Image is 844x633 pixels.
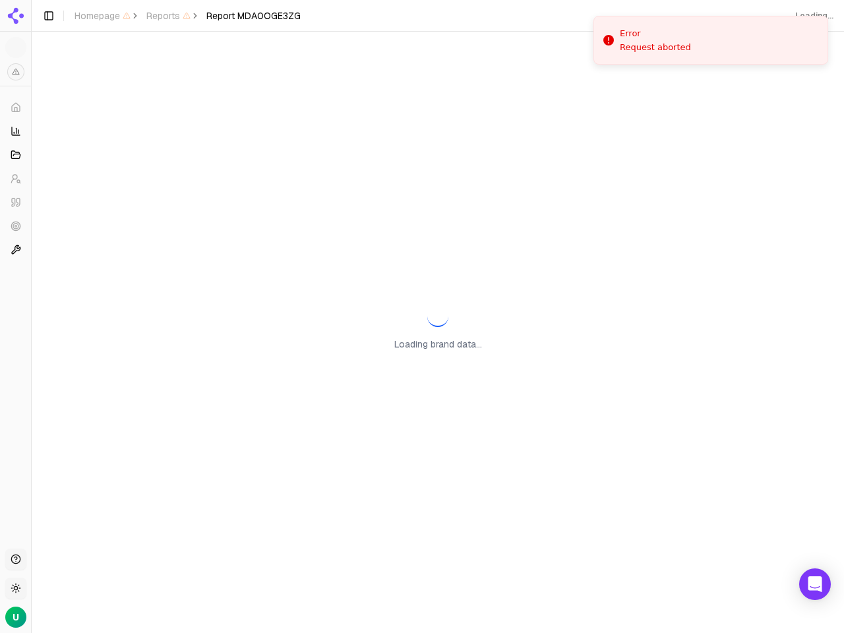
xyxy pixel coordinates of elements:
[146,9,191,22] span: Reports
[206,9,301,22] span: Report MDA0OGE3ZG
[620,42,691,53] div: Request aborted
[799,568,831,600] div: Open Intercom Messenger
[795,11,833,21] div: Loading...
[13,611,19,624] span: U
[620,27,691,40] div: Error
[75,9,131,22] span: Homepage
[394,338,482,351] p: Loading brand data...
[75,9,301,22] nav: breadcrumb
